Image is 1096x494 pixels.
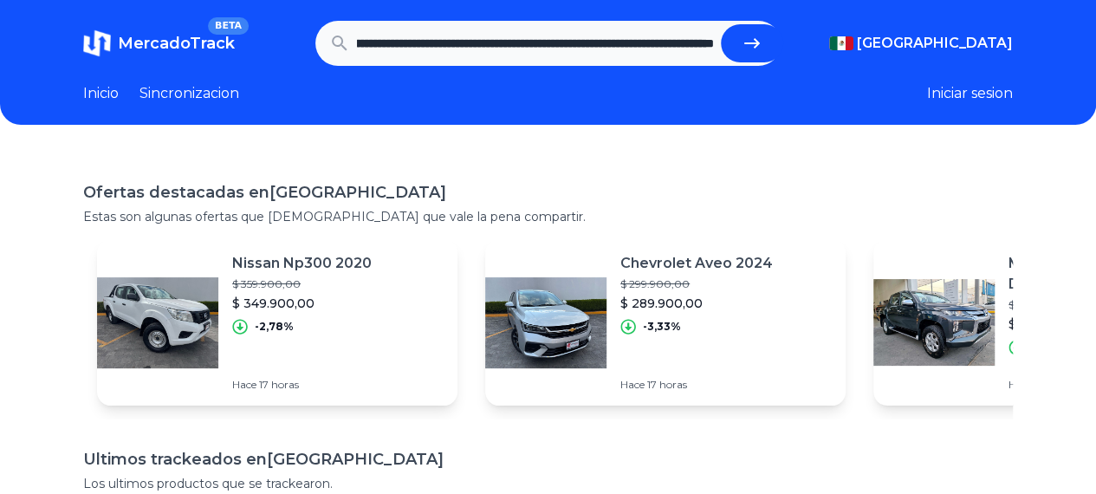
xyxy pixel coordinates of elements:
[232,295,372,312] p: $ 349.900,00
[857,33,1013,54] span: [GEOGRAPHIC_DATA]
[83,29,111,57] img: MercadoTrack
[83,475,1013,492] p: Los ultimos productos que se trackearon.
[97,239,457,406] a: Featured imageNissan Np300 2020$ 359.900,00$ 349.900,00-2,78%Hace 17 horas
[232,277,372,291] p: $ 359.900,00
[118,34,235,53] span: MercadoTrack
[643,320,681,334] p: -3,33%
[83,447,1013,471] h1: Ultimos trackeados en [GEOGRAPHIC_DATA]
[83,180,1013,205] h1: Ofertas destacadas en [GEOGRAPHIC_DATA]
[208,17,249,35] span: BETA
[139,83,239,104] a: Sincronizacion
[620,378,773,392] p: Hace 17 horas
[83,208,1013,225] p: Estas son algunas ofertas que [DEMOGRAPHIC_DATA] que vale la pena compartir.
[829,36,853,50] img: Mexico
[620,295,773,312] p: $ 289.900,00
[83,29,235,57] a: MercadoTrackBETA
[232,378,372,392] p: Hace 17 horas
[83,83,119,104] a: Inicio
[620,277,773,291] p: $ 299.900,00
[485,262,606,383] img: Featured image
[485,239,846,406] a: Featured imageChevrolet Aveo 2024$ 299.900,00$ 289.900,00-3,33%Hace 17 horas
[620,253,773,274] p: Chevrolet Aveo 2024
[873,262,995,383] img: Featured image
[255,320,294,334] p: -2,78%
[97,262,218,383] img: Featured image
[829,33,1013,54] button: [GEOGRAPHIC_DATA]
[927,83,1013,104] button: Iniciar sesion
[232,253,372,274] p: Nissan Np300 2020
